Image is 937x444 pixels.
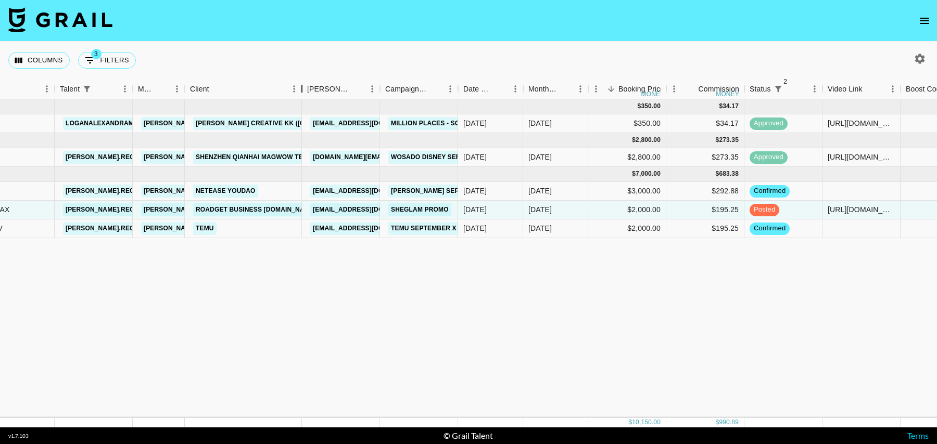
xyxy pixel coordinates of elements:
[193,185,258,198] a: NetEase YouDao
[636,169,661,178] div: 7,000.00
[528,118,552,128] div: Jun '25
[750,79,771,99] div: Status
[169,81,185,97] button: Menu
[716,91,739,97] div: money
[193,151,396,164] a: Shenzhen Qianhai Magwow Technology [DOMAIN_NAME]
[63,151,161,164] a: [PERSON_NAME].reghuram
[528,186,552,196] div: Sep '25
[307,79,350,99] div: [PERSON_NAME]
[750,152,788,162] span: approved
[63,203,161,216] a: [PERSON_NAME].reghuram
[193,222,217,235] a: Temu
[719,418,739,427] div: 990.89
[141,185,311,198] a: [PERSON_NAME][EMAIL_ADDRESS][DOMAIN_NAME]
[364,81,380,97] button: Menu
[638,102,641,111] div: $
[750,205,779,215] span: posted
[428,82,442,96] button: Sort
[750,224,790,233] span: confirmed
[80,82,94,96] div: 1 active filter
[750,186,790,196] span: confirmed
[604,82,618,96] button: Sort
[683,82,698,96] button: Sort
[388,151,473,164] a: WOSADO DISNEY SERIES
[385,79,428,99] div: Campaign (Type)
[388,222,514,235] a: TEMU September x [PERSON_NAME]
[8,433,29,439] div: v 1.7.103
[666,201,744,219] div: $195.25
[63,222,161,235] a: [PERSON_NAME].reghuram
[528,204,552,215] div: Sep '25
[444,430,493,441] div: © Grail Talent
[141,117,311,130] a: [PERSON_NAME][EMAIL_ADDRESS][DOMAIN_NAME]
[863,82,877,96] button: Sort
[807,81,822,97] button: Menu
[523,79,588,99] div: Month Due
[828,79,863,99] div: Video Link
[60,79,80,99] div: Talent
[302,79,380,99] div: Booker
[310,203,427,216] a: [EMAIL_ADDRESS][DOMAIN_NAME]
[666,148,744,167] div: $273.35
[463,79,493,99] div: Date Created
[463,186,487,196] div: 11/09/2025
[63,185,161,198] a: [PERSON_NAME].reghuram
[133,79,185,99] div: Manager
[528,152,552,162] div: Aug '25
[463,223,487,233] div: 15/09/2025
[588,81,604,97] button: Menu
[771,82,786,96] button: Show filters
[80,82,94,96] button: Show filters
[588,114,666,133] div: $350.00
[63,117,151,130] a: loganalexandramusic
[8,52,70,69] button: Select columns
[588,219,666,238] div: $2,000.00
[719,169,739,178] div: 683.38
[463,118,487,128] div: 20/06/2025
[117,81,133,97] button: Menu
[618,79,664,99] div: Booking Price
[573,81,588,97] button: Menu
[628,418,632,427] div: $
[91,49,102,59] span: 3
[286,81,302,97] button: Menu
[155,82,169,96] button: Sort
[666,114,744,133] div: $34.17
[716,136,719,145] div: $
[388,185,488,198] a: [PERSON_NAME] September
[310,185,427,198] a: [EMAIL_ADDRESS][DOMAIN_NAME]
[719,136,739,145] div: 273.35
[632,418,661,427] div: 10,150.00
[310,222,427,235] a: [EMAIL_ADDRESS][DOMAIN_NAME]
[380,79,458,99] div: Campaign (Type)
[388,117,533,130] a: MILLION PLACES - Song Cover Campaign
[780,76,791,87] span: 2
[193,203,321,216] a: Roadget Business [DOMAIN_NAME].
[141,203,311,216] a: [PERSON_NAME][EMAIL_ADDRESS][DOMAIN_NAME]
[641,102,661,111] div: 350.00
[822,79,901,99] div: Video Link
[698,79,739,99] div: Commission
[666,81,682,97] button: Menu
[828,204,895,215] div: https://www.tiktok.com/@drisya.reghuram/video/7553027200040144158?_r=1&_t=ZP-8zwwmVDbCwQ
[666,182,744,201] div: $292.88
[771,82,786,96] div: 2 active filters
[828,152,895,162] div: https://www.tiktok.com/@drisya.reghuram/video/7542933468934573342?_t=ZP-8zCiYA7He5X&_r=1
[463,204,487,215] div: 07/08/2025
[786,82,800,96] button: Sort
[310,117,427,130] a: [EMAIL_ADDRESS][DOMAIN_NAME]
[558,82,573,96] button: Sort
[190,79,209,99] div: Client
[636,136,661,145] div: 2,800.00
[388,203,451,216] a: Sheglam Promo
[632,169,636,178] div: $
[493,82,508,96] button: Sort
[209,82,224,96] button: Sort
[723,102,739,111] div: 34.17
[914,10,935,31] button: open drawer
[350,82,364,96] button: Sort
[463,152,487,162] div: 15/07/2025
[55,79,133,99] div: Talent
[141,222,311,235] a: [PERSON_NAME][EMAIL_ADDRESS][DOMAIN_NAME]
[641,91,665,97] div: money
